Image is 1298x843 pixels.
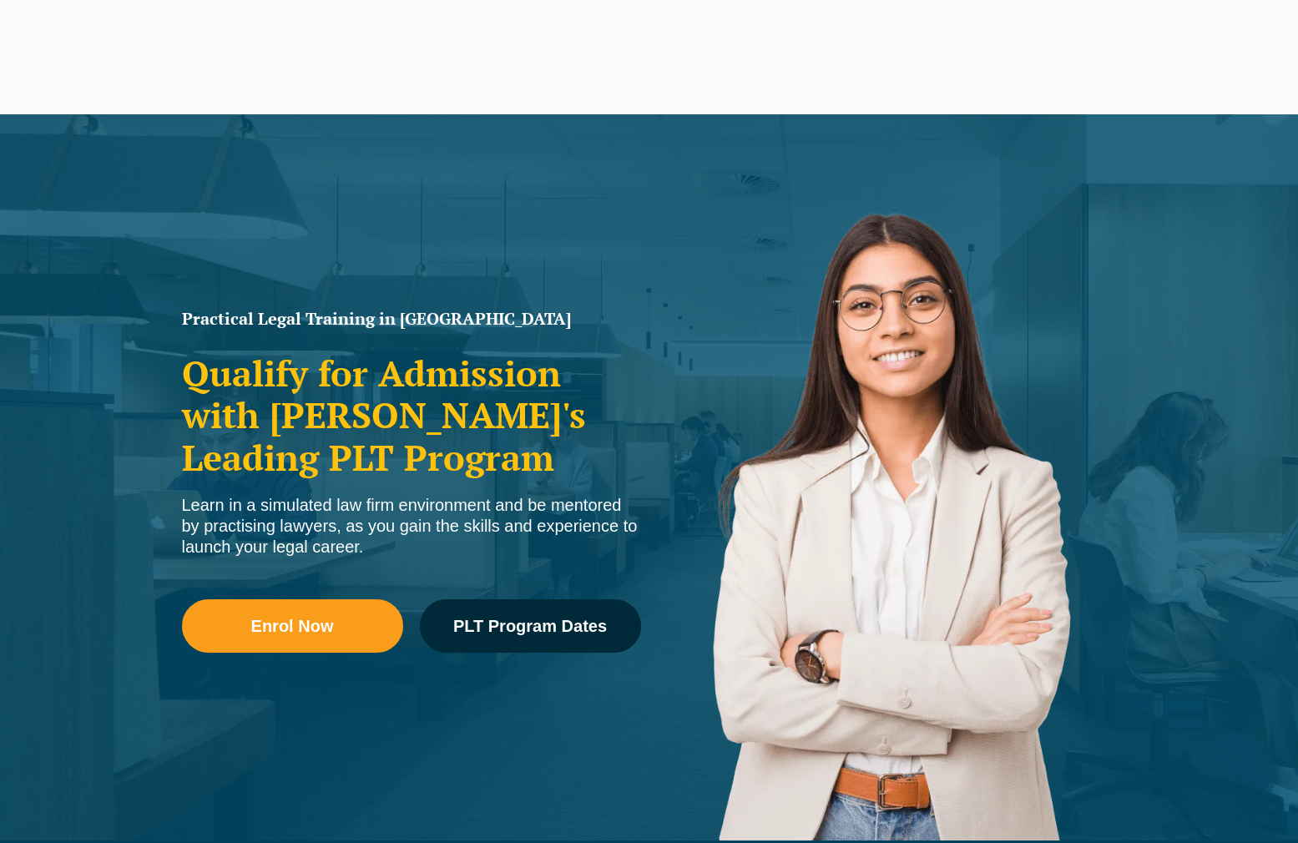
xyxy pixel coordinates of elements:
span: PLT Program Dates [453,618,607,634]
span: Enrol Now [251,618,334,634]
a: Enrol Now [182,599,403,653]
div: Learn in a simulated law firm environment and be mentored by practising lawyers, as you gain the ... [182,495,641,558]
h1: Practical Legal Training in [GEOGRAPHIC_DATA] [182,310,641,327]
h2: Qualify for Admission with [PERSON_NAME]'s Leading PLT Program [182,352,641,478]
a: PLT Program Dates [420,599,641,653]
